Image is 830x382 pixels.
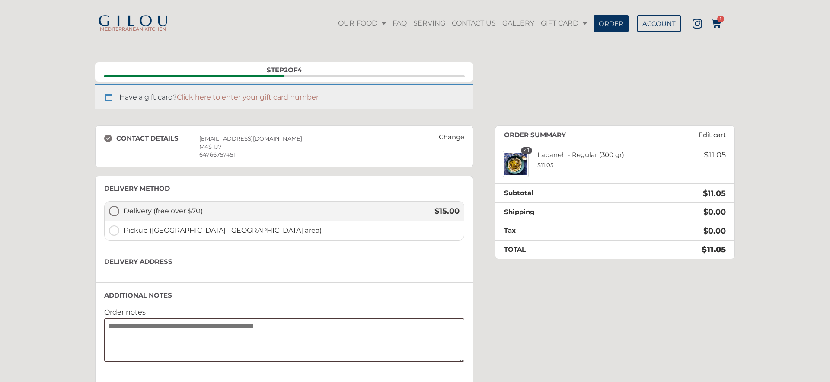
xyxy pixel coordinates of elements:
a: GIFT CARD [539,13,589,33]
bdi: 15.00 [434,206,460,216]
bdi: 11.05 [702,245,726,254]
span: ACCOUNT [642,20,676,27]
nav: Menu [335,13,590,33]
th: Shipping [495,202,624,221]
h2: MEDITERRANEAN KITCHEN [95,27,171,32]
bdi: 0.00 [703,226,726,236]
span: 1 [717,16,724,22]
h3: Delivery method [104,185,464,193]
span: $ [703,207,708,217]
th: Tax [495,221,624,241]
label: Order notes [104,308,464,316]
a: GALLERY [500,13,536,33]
div: Have a gift card? [95,84,473,109]
span: 0.00 [703,207,726,217]
h3: Order summary [504,131,566,139]
a: OUR FOOD [336,13,388,33]
span: Contact details [104,75,194,77]
a: Change: Contact details [434,131,469,143]
span: Pickup ([GEOGRAPHIC_DATA]–[GEOGRAPHIC_DATA] area) [124,225,460,236]
span: ORDER [599,20,623,27]
span: $ [537,161,541,168]
span: $ [434,206,439,216]
div: [EMAIL_ADDRESS][DOMAIN_NAME] [199,135,430,142]
strong: × 1 [521,147,532,154]
h3: Contact details [104,135,199,142]
img: Labaneh [503,151,529,177]
span: Delivery / Pickup address [194,75,284,77]
a: CONTACT US [450,13,498,33]
th: Total [495,240,624,259]
div: Step of [104,67,465,73]
a: ORDER [594,15,629,32]
a: 1 [711,18,721,29]
span: $ [702,245,707,254]
span: $ [704,150,709,160]
a: Click here to enter your gift card number [177,93,319,101]
th: Subtotal [495,184,624,203]
h3: Delivery address [104,258,464,266]
h3: Additional notes [104,292,464,299]
span: Delivery (free over $70) [124,206,425,216]
bdi: 11.05 [704,150,726,160]
a: Edit cart [694,131,730,139]
a: SERVING [411,13,447,33]
a: ACCOUNT [637,15,681,32]
div: Labaneh - Regular (300 gr) [529,151,665,169]
div: M4S 1J7 [199,143,430,151]
img: Gilou Logo [97,15,169,27]
span: $ [703,226,708,236]
bdi: 11.05 [703,189,726,198]
span: 4 [297,66,302,74]
a: FAQ [390,13,409,33]
span: 2 [284,66,288,74]
bdi: 11.05 [537,161,553,168]
div: 64766757451 [199,151,430,158]
section: Contact details [95,125,473,167]
span: $ [703,189,708,198]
